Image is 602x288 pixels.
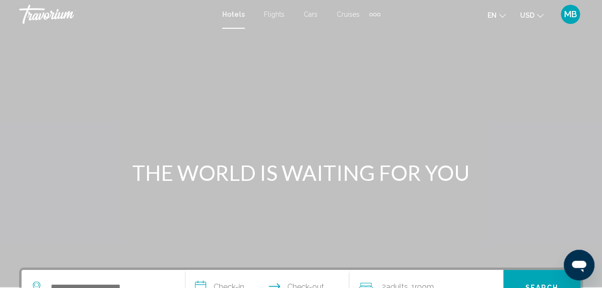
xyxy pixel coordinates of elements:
[304,11,318,18] a: Cars
[564,250,594,280] iframe: Button to launch messaging window
[222,11,245,18] a: Hotels
[558,4,583,24] button: User Menu
[369,7,380,22] button: Extra navigation items
[122,160,481,185] h1: THE WORLD IS WAITING FOR YOU
[19,5,213,24] a: Travorium
[564,10,577,19] span: MB
[520,8,544,22] button: Change currency
[488,8,506,22] button: Change language
[337,11,360,18] a: Cruises
[520,11,534,19] span: USD
[264,11,284,18] a: Flights
[488,11,497,19] span: en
